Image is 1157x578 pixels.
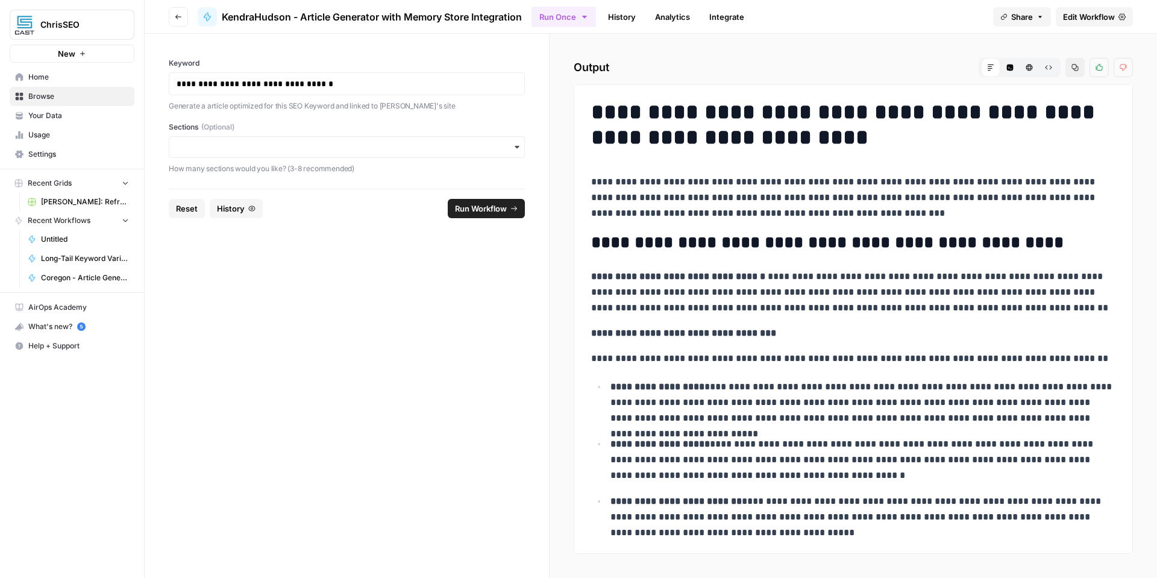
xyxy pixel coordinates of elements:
[22,192,134,212] a: [PERSON_NAME]: Refresh Existing Content
[10,68,134,87] a: Home
[40,19,113,31] span: ChrisSEO
[10,318,134,336] div: What's new?
[169,163,525,175] p: How many sections would you like? (3-8 recommended)
[41,196,129,207] span: [PERSON_NAME]: Refresh Existing Content
[455,203,507,215] span: Run Workflow
[28,302,129,313] span: AirOps Academy
[28,341,129,351] span: Help + Support
[10,174,134,192] button: Recent Grids
[41,272,129,283] span: Coregon - Article Generator with Memory Store Integration
[169,122,525,133] label: Sections
[28,110,129,121] span: Your Data
[169,199,205,218] button: Reset
[648,7,697,27] a: Analytics
[10,10,134,40] button: Workspace: ChrisSEO
[993,7,1051,27] button: Share
[198,7,522,27] a: KendraHudson - Article Generator with Memory Store Integration
[1011,11,1033,23] span: Share
[169,58,525,69] label: Keyword
[10,45,134,63] button: New
[601,7,643,27] a: History
[10,106,134,125] a: Your Data
[22,249,134,268] a: Long-Tail Keyword Variations
[77,322,86,331] a: 5
[217,203,245,215] span: History
[10,145,134,164] a: Settings
[28,178,72,189] span: Recent Grids
[14,14,36,36] img: ChrisSEO Logo
[41,234,129,245] span: Untitled
[222,10,522,24] span: KendraHudson - Article Generator with Memory Store Integration
[448,199,525,218] button: Run Workflow
[531,7,596,27] button: Run Once
[1063,11,1115,23] span: Edit Workflow
[201,122,234,133] span: (Optional)
[10,212,134,230] button: Recent Workflows
[10,125,134,145] a: Usage
[574,58,1133,77] h2: Output
[10,336,134,356] button: Help + Support
[1056,7,1133,27] a: Edit Workflow
[28,91,129,102] span: Browse
[210,199,263,218] button: History
[22,268,134,287] a: Coregon - Article Generator with Memory Store Integration
[176,203,198,215] span: Reset
[10,298,134,317] a: AirOps Academy
[28,72,129,83] span: Home
[10,317,134,336] button: What's new? 5
[80,324,83,330] text: 5
[169,100,525,112] p: Generate a article optimized for this SEO Keyword and linked to [PERSON_NAME]'s site
[22,230,134,249] a: Untitled
[10,87,134,106] a: Browse
[28,130,129,140] span: Usage
[58,48,75,60] span: New
[28,149,129,160] span: Settings
[702,7,751,27] a: Integrate
[41,253,129,264] span: Long-Tail Keyword Variations
[28,215,90,226] span: Recent Workflows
